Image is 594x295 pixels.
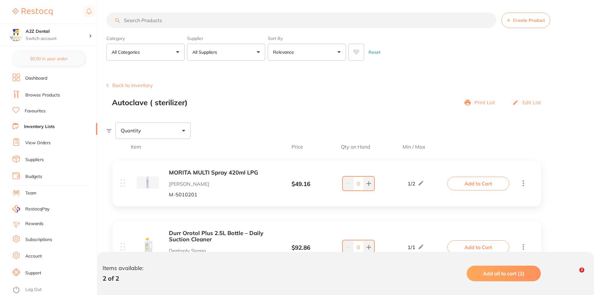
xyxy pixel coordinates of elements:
[113,161,541,206] div: MORITA MULTI Spray 420ml LPG [PERSON_NAME] M-5010201 $49.16 1/2Add to Cart
[268,36,346,41] label: Sort By
[447,177,509,190] button: Add to Cart
[192,49,220,55] p: All Suppliers
[25,270,41,276] a: Support
[408,180,424,187] div: 1 / 2
[13,205,20,213] img: RestocqPay
[169,248,268,253] p: Dentsply Sirona
[13,51,85,66] button: $0.00 in your order
[25,108,46,114] a: Favourites
[187,44,265,61] button: All Suppliers
[268,244,334,251] div: $ 92.86
[467,266,541,281] button: Add all to cart (2)
[106,36,185,41] label: Category
[501,12,550,28] button: Create Product
[475,100,495,105] p: Print List
[25,92,60,98] a: Browse Products
[26,28,89,35] h4: A2Z Dental
[268,44,346,61] button: Relevance
[112,98,188,107] h2: Autoclave ( sterilizer)
[483,270,525,277] span: Add all to cart (2)
[25,157,44,163] a: Suppliers
[169,170,268,176] button: MORITA MULTI Spray 420ml LPG
[25,140,51,146] a: View Orders
[268,181,334,188] div: $ 49.16
[13,8,53,16] img: Restocq Logo
[103,275,144,282] p: 2 of 2
[25,221,43,227] a: Rewards
[25,237,52,243] a: Subscriptions
[522,100,541,105] p: Edit List
[513,18,545,23] span: Create Product
[13,285,95,295] button: Log Out
[112,49,142,55] p: All Categories
[137,235,159,257] img: TFVTLnBuZw
[25,287,42,293] a: Log Out
[169,192,268,197] p: M-5010201
[367,44,382,61] button: Reset
[103,265,144,272] p: Items available:
[106,82,153,88] button: Back to Inventory
[121,128,141,133] span: Quantity
[264,144,331,150] span: Price
[169,181,268,187] p: [PERSON_NAME]
[113,221,541,273] div: Durr Orotol Plus 2.5L Bottle – Daily Suction Cleaner Dentsply Sirona DURROROTOLPLUS $92.86 1/1Add...
[381,144,447,150] span: Min / Max
[26,36,89,42] p: Switch account
[566,268,581,283] iframe: Intercom live chat
[169,230,268,243] button: Durr Orotol Plus 2.5L Bottle – Daily Suction Cleaner
[25,253,42,259] a: Account
[10,29,22,41] img: A2Z Dental
[25,75,47,81] a: Dashboard
[137,171,159,194] img: MS5qcGc
[13,205,49,213] a: RestocqPay
[25,174,42,180] a: Budgets
[408,243,424,251] div: 1 / 1
[106,44,185,61] button: All Categories
[131,144,264,150] span: Item
[331,144,381,150] span: Qty on Hand
[106,12,496,28] input: Search Products
[273,49,297,55] p: Relevance
[187,36,265,41] label: Supplier
[24,124,55,130] a: Inventory Lists
[579,268,584,273] span: 2
[25,206,49,212] span: RestocqPay
[447,240,509,254] button: Add to Cart
[25,190,36,196] a: Team
[13,5,53,19] a: Restocq Logo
